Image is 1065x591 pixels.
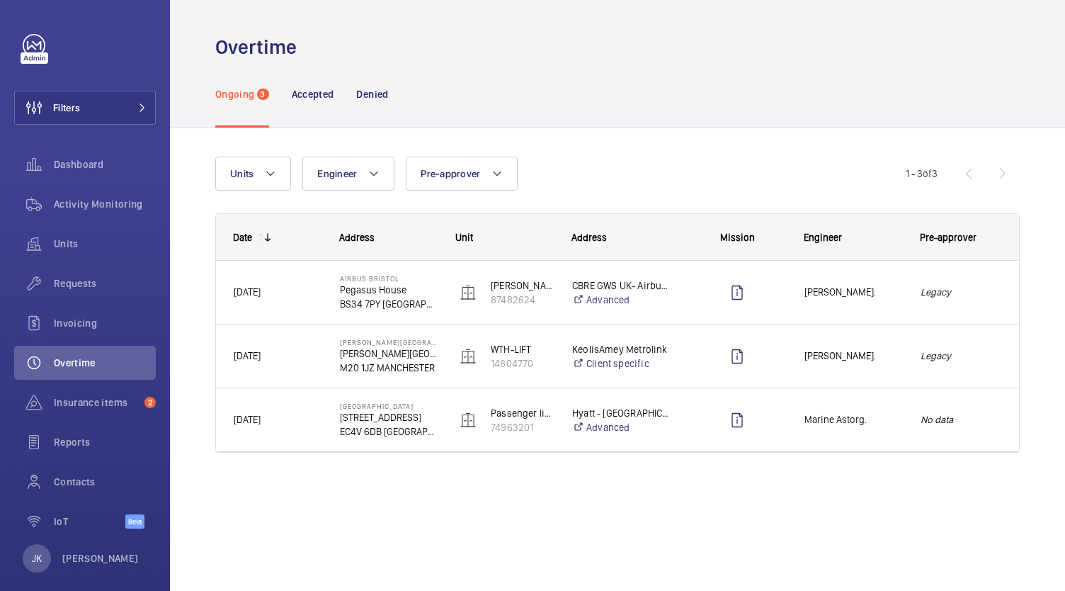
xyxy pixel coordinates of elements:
[340,424,438,439] p: EC4V 6DB [GEOGRAPHIC_DATA]
[54,395,139,410] span: Insurance items
[340,361,438,375] p: M20 1JZ MANCHESTER
[339,232,375,243] span: Address
[406,157,518,191] button: Pre-approver
[340,410,438,424] p: [STREET_ADDRESS]
[356,87,388,101] p: Denied
[804,232,842,243] span: Engineer
[491,342,554,356] p: WTH-LIFT
[572,420,670,434] a: Advanced
[216,388,1019,452] div: Press SPACE to select this row.
[572,406,670,420] p: Hyatt - [GEOGRAPHIC_DATA]
[920,232,976,243] span: Pre-approver
[804,412,902,428] span: Marine Astorg.
[572,278,670,293] p: CBRE GWS UK- Airbus Bristol
[234,414,261,425] span: [DATE]
[491,406,554,420] p: Passenger lift A left side
[460,284,477,301] img: elevator.svg
[54,356,156,370] span: Overtime
[804,284,902,300] span: [PERSON_NAME].
[234,286,261,298] span: [DATE]
[54,316,156,330] span: Invoicing
[54,475,156,489] span: Contacts
[804,348,902,364] span: [PERSON_NAME].
[921,284,1001,300] em: Legacy
[125,514,144,529] span: Beta
[302,157,394,191] button: Engineer
[216,325,1019,388] div: Press SPACE to select this row.
[572,356,670,371] a: Client specific
[54,197,156,211] span: Activity Monitoring
[215,34,305,60] h1: Overtime
[340,402,438,410] p: [GEOGRAPHIC_DATA]
[54,157,156,171] span: Dashboard
[230,168,254,179] span: Units
[421,168,480,179] span: Pre-approver
[455,232,473,243] span: Unit
[720,232,755,243] span: Mission
[921,348,1001,364] em: Legacy
[54,435,156,449] span: Reports
[340,274,438,283] p: Airbus Bristol
[233,232,252,243] div: Date
[54,514,125,529] span: IoT
[32,551,42,565] p: JK
[234,350,261,361] span: [DATE]
[491,278,554,293] p: [PERSON_NAME] House Passenger Lift (F-03740)
[340,297,438,311] p: BS34 7PY [GEOGRAPHIC_DATA]
[216,261,1019,325] div: Press SPACE to select this row.
[923,168,932,179] span: of
[491,356,554,371] p: 14804770
[460,348,477,365] img: elevator.svg
[257,89,268,100] span: 3
[340,338,438,347] p: [PERSON_NAME][GEOGRAPHIC_DATA]
[54,237,156,251] span: Units
[921,412,1001,428] em: No data
[62,551,139,565] p: [PERSON_NAME]
[317,168,357,179] span: Engineer
[572,342,670,356] p: KeolisAmey Metrolink
[572,293,670,307] a: Advanced
[292,87,334,101] p: Accepted
[906,169,938,179] span: 1 - 3 3
[144,397,156,408] span: 2
[54,276,156,291] span: Requests
[340,283,438,297] p: Pegasus House
[215,87,254,101] p: Ongoing
[53,101,80,115] span: Filters
[215,157,291,191] button: Units
[14,91,156,125] button: Filters
[491,293,554,307] p: 87482624
[340,347,438,361] p: [PERSON_NAME][GEOGRAPHIC_DATA],
[460,412,477,429] img: elevator.svg
[571,232,607,243] span: Address
[491,420,554,434] p: 74963201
